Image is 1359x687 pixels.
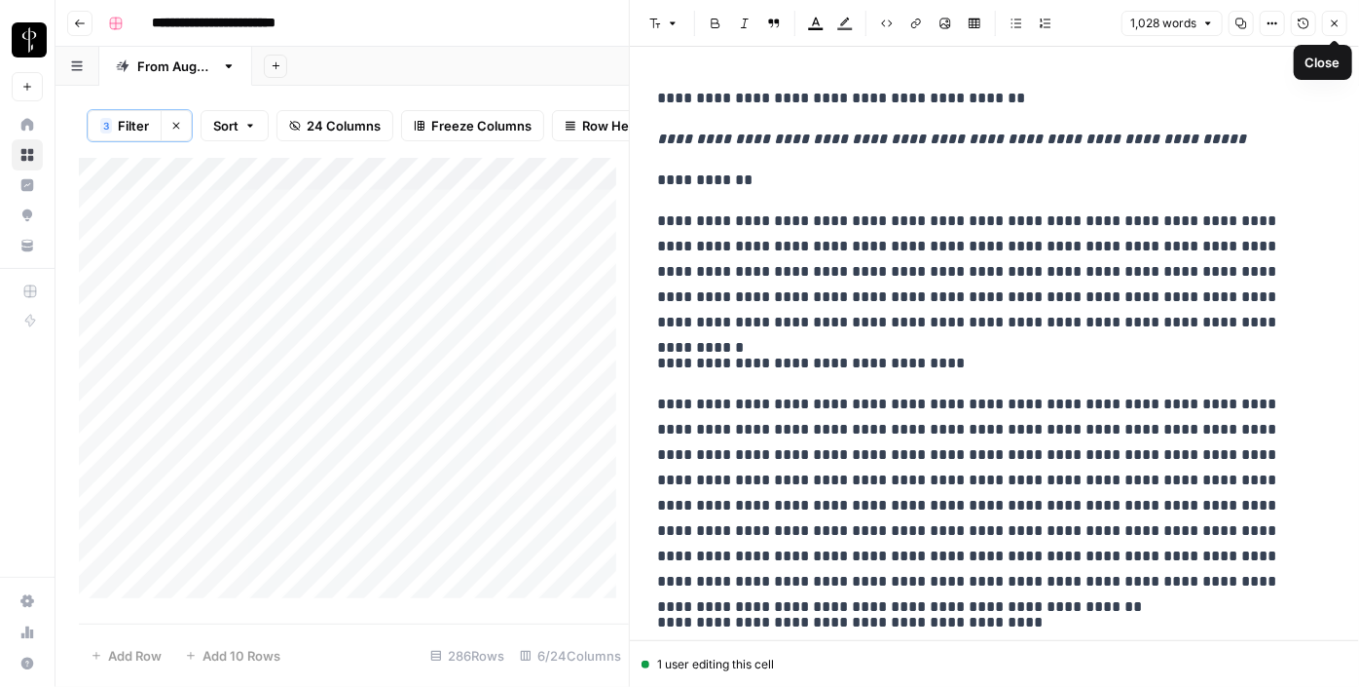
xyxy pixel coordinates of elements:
button: Add Row [79,640,173,671]
span: 3 [103,118,109,134]
img: LP Production Workloads Logo [12,22,47,57]
div: 3 [100,118,112,134]
a: Insights [12,170,43,201]
button: Row Height [552,110,665,141]
div: 1 user editing this cell [642,656,1347,673]
div: From [DATE] [137,57,214,76]
span: Filter [118,116,149,135]
a: Home [12,109,43,140]
a: From [DATE] [99,47,252,86]
span: Row Height [582,116,652,135]
button: Freeze Columns [401,110,544,141]
button: 24 Columns [276,110,393,141]
button: Workspace: LP Production Workloads [12,16,43,64]
a: Opportunities [12,200,43,231]
button: 1,028 words [1121,11,1223,36]
button: Help + Support [12,648,43,679]
span: Freeze Columns [431,116,532,135]
span: 1,028 words [1130,15,1196,32]
a: Settings [12,586,43,617]
button: Add 10 Rows [173,640,292,671]
span: Add Row [108,646,162,666]
button: 3Filter [88,110,161,141]
span: 24 Columns [307,116,381,135]
a: Browse [12,139,43,171]
button: Sort [201,110,269,141]
a: Your Data [12,230,43,261]
span: Sort [213,116,239,135]
div: 6/24 Columns [512,640,629,671]
div: 286 Rows [422,640,512,671]
span: Add 10 Rows [202,646,280,666]
a: Usage [12,617,43,648]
